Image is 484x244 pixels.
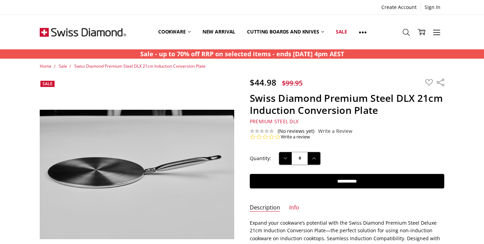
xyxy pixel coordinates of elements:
a: New arrival [197,17,241,47]
a: Info [289,204,299,212]
span: Sale [42,81,53,87]
span: $44.98 [250,77,276,88]
a: Write a review [281,134,310,140]
a: Sign In [421,2,444,12]
a: Home [40,63,51,69]
a: Cookware [152,17,197,47]
span: $99.95 [282,78,303,88]
span: (No reviews yet) [278,128,314,134]
a: Swiss Diamond Premium Steel DLX 21cm Induction Conversion Plate [74,63,206,69]
a: Show All [353,17,372,48]
a: Sale [59,63,67,69]
a: Create Account [378,2,420,12]
a: Sale [330,17,353,47]
a: Cutting boards and knives [241,17,330,47]
span: Premium Steel DLX [250,118,298,125]
img: Free Shipping On Every Order [40,15,126,49]
a: Write a Review [318,128,352,134]
strong: Sale - up to 70% off RRP on selected items - ends [DATE] 4pm AEST [140,50,344,58]
h1: Swiss Diamond Premium Steel DLX 21cm Induction Conversion Plate [250,92,444,116]
label: Quantity: [250,155,271,162]
a: Description [250,204,280,212]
